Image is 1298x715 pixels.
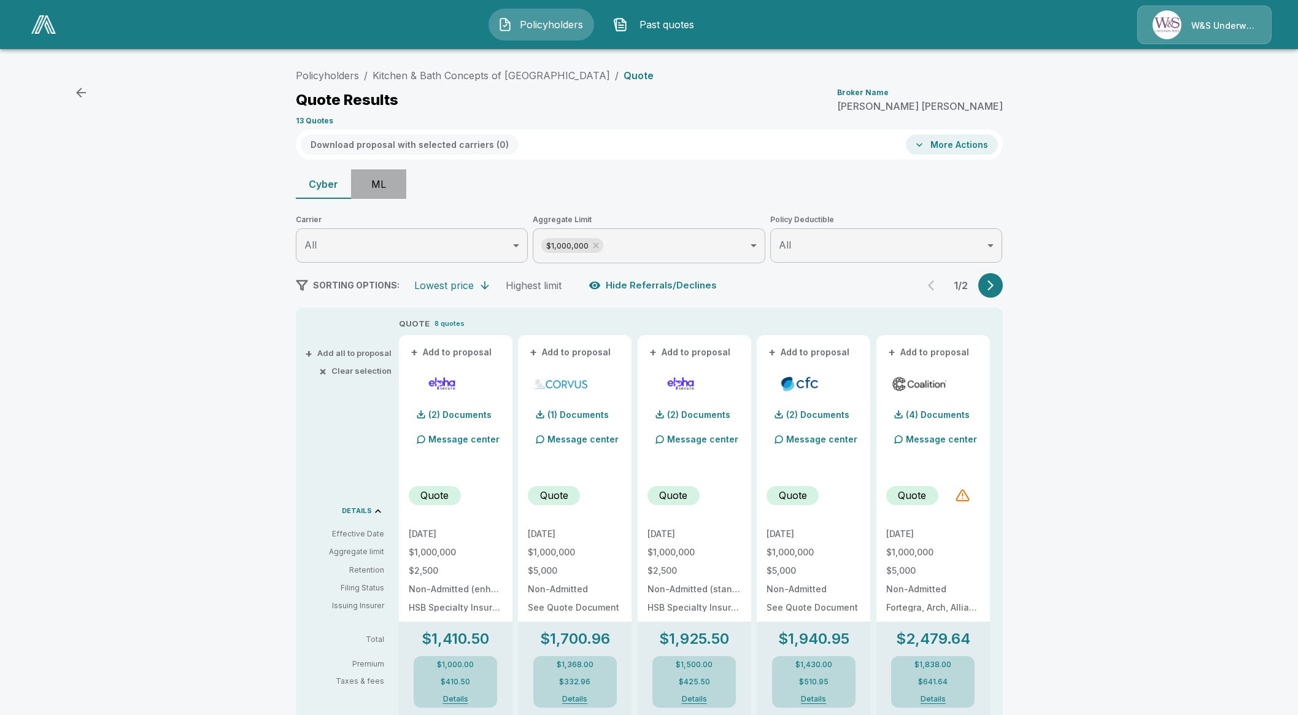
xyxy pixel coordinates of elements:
span: × [319,367,326,375]
p: $1,838.00 [914,661,951,668]
p: Quote Results [296,93,398,107]
p: $2,500 [409,566,503,575]
span: + [530,348,537,357]
p: W&S Underwriters [1191,20,1256,32]
p: Message center [667,433,738,446]
p: Message center [547,433,619,446]
p: Quote [624,71,654,80]
span: Aggregate Limit [533,214,765,226]
p: Quote [779,488,807,503]
p: $5,000 [886,566,980,575]
p: $1,410.50 [422,632,489,646]
p: (4) Documents [906,411,970,419]
p: (2) Documents [667,411,730,419]
p: Message center [786,433,857,446]
button: Details [670,695,719,703]
li: / [364,68,368,83]
p: [DATE] [528,530,622,538]
button: +Add to proposal [647,346,733,359]
p: See Quote Document [528,603,622,612]
p: $1,700.96 [540,632,610,646]
a: Policyholders IconPolicyholders [489,9,594,41]
p: Non-Admitted [767,585,860,593]
button: ×Clear selection [322,367,392,375]
button: Past quotes IconPast quotes [604,9,709,41]
span: + [768,348,776,357]
span: All [779,239,791,251]
p: Fortegra, Arch, Allianz, Aspen, Vantage [886,603,980,612]
button: +Add to proposal [528,346,614,359]
p: 8 quotes [435,319,465,329]
button: More Actions [906,134,998,155]
span: $1,000,000 [541,239,593,253]
p: Premium [306,660,394,668]
div: $1,000,000 [541,238,603,253]
img: Past quotes Icon [613,17,628,32]
p: Total [306,636,394,643]
p: $332.96 [559,678,590,686]
button: Details [908,695,957,703]
p: Non-Admitted (enhanced) [409,585,503,593]
p: $641.64 [918,678,948,686]
p: QUOTE [399,318,430,330]
button: ML [351,169,406,199]
nav: breadcrumb [296,68,654,83]
span: + [888,348,895,357]
div: Lowest price [414,279,474,292]
span: Carrier [296,214,528,226]
p: [DATE] [409,530,503,538]
p: (2) Documents [786,411,849,419]
p: [DATE] [647,530,741,538]
p: Quote [420,488,449,503]
p: Non-Admitted [886,585,980,593]
p: $1,940.95 [778,632,849,646]
p: Quote [659,488,687,503]
button: Cyber [296,169,351,199]
li: / [615,68,619,83]
p: $5,000 [528,566,622,575]
button: +Add to proposal [767,346,852,359]
span: Policy Deductible [770,214,1003,226]
p: Taxes & fees [306,678,394,685]
p: (1) Documents [547,411,609,419]
p: [DATE] [886,530,980,538]
p: $1,000.00 [437,661,474,668]
p: DETAILS [342,508,372,514]
p: Filing Status [306,582,384,593]
p: HSB Specialty Insurance Company: rated "A++" by A.M. Best (20%), AXIS Surplus Insurance Company: ... [647,603,741,612]
p: Message center [906,433,977,446]
button: +Add to proposal [886,346,972,359]
button: Details [431,695,480,703]
a: Policyholders [296,69,359,82]
span: Past quotes [633,17,700,32]
a: Kitchen & Bath Concepts of [GEOGRAPHIC_DATA] [373,69,610,82]
p: 13 Quotes [296,117,333,125]
img: coalitioncyber [891,374,948,393]
button: +Add to proposal [409,346,495,359]
span: + [305,349,312,357]
p: Non-Admitted (standard) [647,585,741,593]
img: elphacyberenhanced [414,374,471,393]
p: Aggregate limit [306,546,384,557]
img: AA Logo [31,15,56,34]
button: Details [550,695,600,703]
p: $1,000,000 [528,548,622,557]
p: $5,000 [767,566,860,575]
p: [PERSON_NAME] [PERSON_NAME] [837,101,1003,111]
span: + [411,348,418,357]
img: Policyholders Icon [498,17,512,32]
p: Broker Name [837,89,889,96]
button: Hide Referrals/Declines [586,274,722,297]
img: cfccyber [771,374,829,393]
p: Retention [306,565,384,576]
span: All [304,239,317,251]
span: Policyholders [517,17,585,32]
p: HSB Specialty Insurance Company: rated "A++" by A.M. Best (20%), AXIS Surplus Insurance Company: ... [409,603,503,612]
img: corvuscybersurplus [533,374,590,393]
button: Details [789,695,838,703]
img: elphacyberstandard [652,374,709,393]
p: $1,430.00 [795,661,832,668]
p: Non-Admitted [528,585,622,593]
p: (2) Documents [428,411,492,419]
